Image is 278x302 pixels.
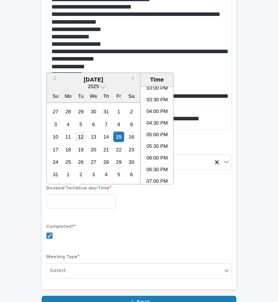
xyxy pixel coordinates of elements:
div: Choose Saturday, August 23rd, 2025 [126,144,137,155]
div: Choose Monday, July 28th, 2025 [63,106,74,117]
div: Choose Friday, August 8th, 2025 [113,119,124,130]
li: 05:00 PM [141,130,174,141]
div: Choose Thursday, August 28th, 2025 [101,157,111,167]
div: Tu [76,91,86,101]
div: Choose Friday, August 1st, 2025 [113,106,124,117]
div: Choose Wednesday, September 3rd, 2025 [88,169,99,180]
li: 04:30 PM [141,118,174,130]
div: Choose Monday, August 4th, 2025 [63,119,74,130]
div: Choose Wednesday, August 6th, 2025 [88,119,99,130]
div: Choose Sunday, August 3rd, 2025 [50,119,61,130]
div: Choose Monday, September 1st, 2025 [63,169,74,180]
div: Choose Monday, August 25th, 2025 [63,157,74,167]
div: Choose Monday, August 11th, 2025 [63,132,74,142]
div: Choose Tuesday, August 19th, 2025 [76,144,86,155]
div: Th [101,91,111,101]
div: Choose Saturday, August 16th, 2025 [126,132,137,142]
span: Booked/Tentative day/Time [46,186,111,191]
div: Choose Saturday, September 6th, 2025 [126,169,137,180]
div: Su [50,91,61,101]
li: 07:00 PM [141,176,174,188]
div: Choose Tuesday, August 12th, 2025 [76,132,86,142]
div: Choose Thursday, August 14th, 2025 [101,132,111,142]
div: Choose Wednesday, August 27th, 2025 [88,157,99,167]
div: Choose Saturday, August 9th, 2025 [126,119,137,130]
div: Choose Saturday, August 30th, 2025 [126,157,137,167]
span: Completed? [46,224,76,229]
div: Choose Tuesday, September 2nd, 2025 [76,169,86,180]
div: Mo [63,91,74,101]
div: Choose Wednesday, July 30th, 2025 [88,106,99,117]
div: month 2025-08 [49,105,137,181]
div: Choose Sunday, August 24th, 2025 [50,157,61,167]
li: 06:30 PM [141,165,174,176]
div: Choose Thursday, September 4th, 2025 [101,169,111,180]
div: Choose Sunday, August 31st, 2025 [50,169,61,180]
div: Choose Thursday, August 21st, 2025 [101,144,111,155]
button: Previous Month [48,74,60,86]
div: Choose Sunday, August 10th, 2025 [50,132,61,142]
div: Choose Tuesday, August 26th, 2025 [76,157,86,167]
div: Choose Friday, September 5th, 2025 [113,169,124,180]
div: Choose Tuesday, August 5th, 2025 [76,119,86,130]
span: 2025 [88,83,99,89]
div: Choose Sunday, August 17th, 2025 [50,144,61,155]
div: Choose Friday, August 15th, 2025 [113,132,124,142]
button: Next Month [128,74,140,86]
div: Choose Sunday, July 27th, 2025 [50,106,61,117]
div: Select... [50,267,69,275]
div: Choose Friday, August 29th, 2025 [113,157,124,167]
li: 04:00 PM [141,106,174,118]
li: 06:00 PM [141,153,174,165]
div: Choose Tuesday, July 29th, 2025 [76,106,86,117]
div: Fr [113,91,124,101]
div: Choose Thursday, August 7th, 2025 [101,119,111,130]
div: Choose Wednesday, August 20th, 2025 [88,144,99,155]
div: Choose Monday, August 18th, 2025 [63,144,74,155]
div: Choose Friday, August 22nd, 2025 [113,144,124,155]
span: Meeting Type [46,255,79,259]
li: 05:30 PM [141,141,174,153]
div: Choose Thursday, July 31st, 2025 [101,106,111,117]
div: We [88,91,99,101]
div: Sa [126,91,137,101]
li: 03:30 PM [141,95,174,106]
div: [DATE] [47,76,140,83]
div: Choose Wednesday, August 13th, 2025 [88,132,99,142]
li: 03:00 PM [141,83,174,95]
div: Choose Saturday, August 2nd, 2025 [126,106,137,117]
div: Time [143,76,171,83]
